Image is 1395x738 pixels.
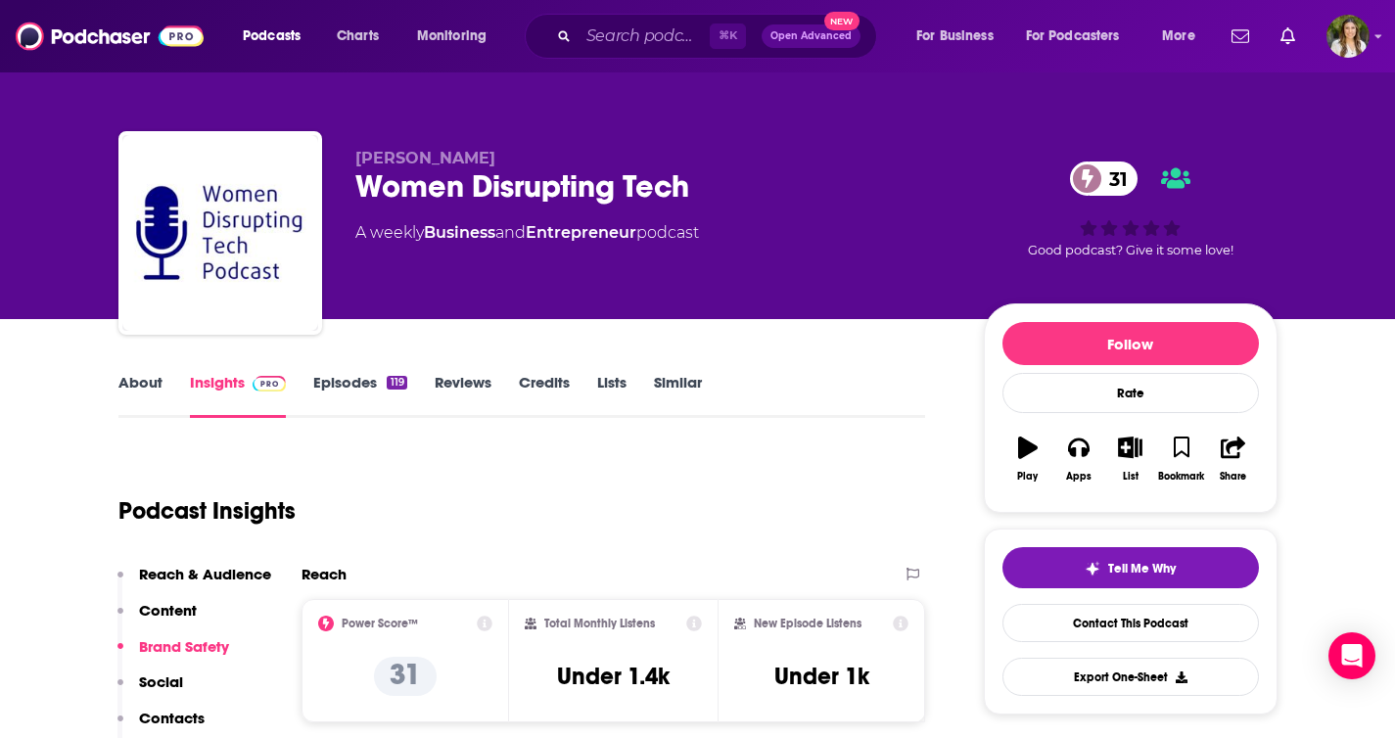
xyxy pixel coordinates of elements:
button: open menu [403,21,512,52]
button: Brand Safety [117,637,229,673]
span: and [495,223,526,242]
button: Reach & Audience [117,565,271,601]
img: Women Disrupting Tech [122,135,318,331]
button: Share [1207,424,1258,494]
button: open menu [1013,21,1148,52]
div: List [1123,471,1139,483]
a: 31 [1070,161,1138,196]
span: ⌘ K [710,23,746,49]
div: Play [1017,471,1038,483]
a: Episodes119 [313,373,406,418]
button: Play [1002,424,1053,494]
span: Podcasts [243,23,301,50]
button: List [1104,424,1155,494]
p: Reach & Audience [139,565,271,583]
a: Show notifications dropdown [1273,20,1303,53]
h2: Total Monthly Listens [544,617,655,630]
div: 31Good podcast? Give it some love! [984,149,1278,270]
span: For Business [916,23,994,50]
a: Reviews [435,373,491,418]
button: Social [117,672,183,709]
button: Follow [1002,322,1259,365]
h3: Under 1.4k [557,662,670,691]
button: Show profile menu [1326,15,1370,58]
span: New [824,12,860,30]
img: Podchaser Pro [253,376,287,392]
p: Social [139,672,183,691]
p: Content [139,601,197,620]
input: Search podcasts, credits, & more... [579,21,710,52]
a: Entrepreneur [526,223,636,242]
img: tell me why sparkle [1085,561,1100,577]
p: Brand Safety [139,637,229,656]
span: [PERSON_NAME] [355,149,495,167]
span: Open Advanced [770,31,852,41]
span: More [1162,23,1195,50]
button: open menu [903,21,1018,52]
h2: Reach [302,565,347,583]
div: Bookmark [1158,471,1204,483]
span: Charts [337,23,379,50]
span: 31 [1090,161,1138,196]
a: Lists [597,373,627,418]
button: Content [117,601,197,637]
div: A weekly podcast [355,221,699,245]
h2: New Episode Listens [754,617,861,630]
a: About [118,373,163,418]
button: open menu [229,21,326,52]
span: Good podcast? Give it some love! [1028,243,1233,257]
span: Monitoring [417,23,487,50]
a: Charts [324,21,391,52]
div: Rate [1002,373,1259,413]
a: Business [424,223,495,242]
img: User Profile [1326,15,1370,58]
div: Open Intercom Messenger [1328,632,1375,679]
button: Open AdvancedNew [762,24,860,48]
h1: Podcast Insights [118,496,296,526]
div: 119 [387,376,406,390]
img: Podchaser - Follow, Share and Rate Podcasts [16,18,204,55]
div: Search podcasts, credits, & more... [543,14,896,59]
a: Credits [519,373,570,418]
p: 31 [374,657,437,696]
button: Bookmark [1156,424,1207,494]
span: For Podcasters [1026,23,1120,50]
a: Show notifications dropdown [1224,20,1257,53]
div: Apps [1066,471,1092,483]
button: Export One-Sheet [1002,658,1259,696]
span: Tell Me Why [1108,561,1176,577]
h3: Under 1k [774,662,869,691]
a: Similar [654,373,702,418]
button: open menu [1148,21,1220,52]
a: InsightsPodchaser Pro [190,373,287,418]
button: tell me why sparkleTell Me Why [1002,547,1259,588]
h2: Power Score™ [342,617,418,630]
div: Share [1220,471,1246,483]
a: Contact This Podcast [1002,604,1259,642]
button: Apps [1053,424,1104,494]
span: Logged in as lizchapa [1326,15,1370,58]
p: Contacts [139,709,205,727]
